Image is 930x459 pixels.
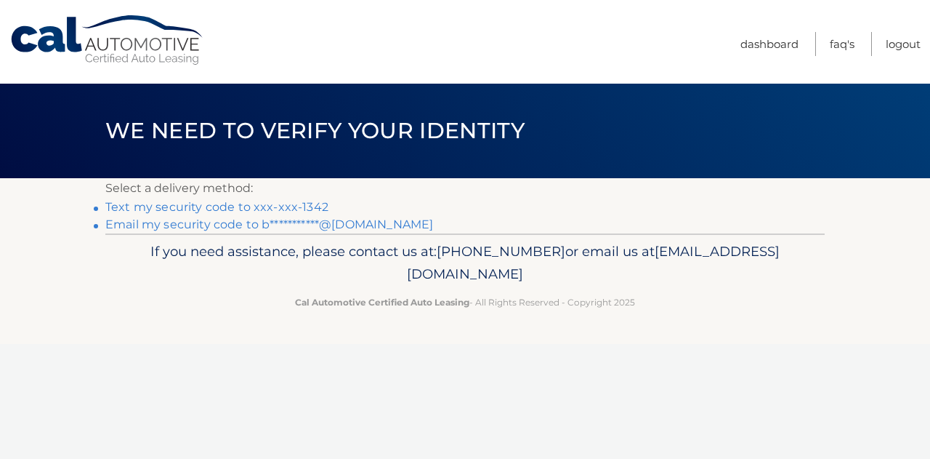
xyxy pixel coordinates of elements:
[740,32,798,56] a: Dashboard
[886,32,921,56] a: Logout
[105,117,525,144] span: We need to verify your identity
[115,295,815,310] p: - All Rights Reserved - Copyright 2025
[295,297,469,308] strong: Cal Automotive Certified Auto Leasing
[9,15,206,66] a: Cal Automotive
[105,200,328,214] a: Text my security code to xxx-xxx-1342
[105,178,825,199] p: Select a delivery method:
[115,240,815,287] p: If you need assistance, please contact us at: or email us at
[437,243,565,260] span: [PHONE_NUMBER]
[830,32,854,56] a: FAQ's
